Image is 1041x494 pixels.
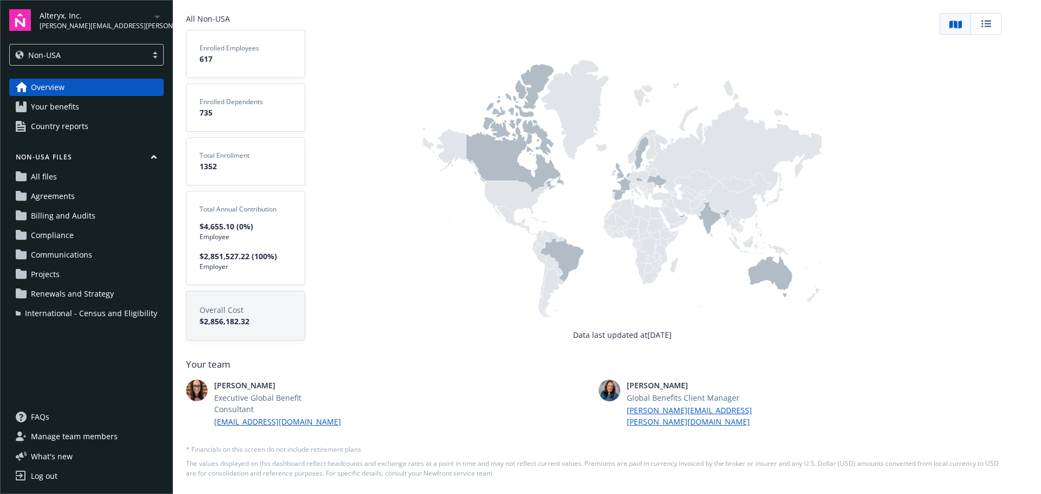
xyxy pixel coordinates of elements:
[31,227,74,244] span: Compliance
[214,380,342,391] span: [PERSON_NAME]
[214,392,342,415] span: Executive Global Benefit Consultant
[31,266,60,283] span: Projects
[31,451,73,462] span: What ' s new
[573,329,672,341] span: Data last updated at [DATE]
[200,53,292,65] span: 617
[31,168,57,185] span: All files
[28,49,61,61] span: Non-USA
[200,43,292,53] span: Enrolled Employees
[9,305,164,322] a: International - Census and Eligibility
[200,97,292,107] span: Enrolled Dependents
[186,459,1002,478] span: The values displayed on this dashboard reflect headcounts and exchange rates at a point in time a...
[599,380,620,401] img: photo
[40,21,151,31] span: [PERSON_NAME][EMAIL_ADDRESS][PERSON_NAME][DOMAIN_NAME]
[9,168,164,185] a: All files
[31,428,118,445] span: Manage team members
[200,151,292,161] span: Total Enrollment
[200,262,292,272] span: Employer
[9,408,164,426] a: FAQs
[31,285,114,303] span: Renewals and Strategy
[9,79,164,96] a: Overview
[9,152,164,166] button: Non-USA Files
[40,9,164,31] button: Alteryx, Inc.[PERSON_NAME][EMAIL_ADDRESS][PERSON_NAME][DOMAIN_NAME]arrowDropDown
[200,221,292,232] span: $4,655.10 (0%)
[200,161,292,172] span: 1352
[31,246,92,264] span: Communications
[186,358,1002,371] span: Your team
[627,392,755,403] span: Global Benefits Client Manager
[200,251,292,262] span: $2,851,527.22 (100%)
[9,246,164,264] a: Communications
[186,445,1002,454] span: * Financials on this screen do not include retirement plans
[40,10,151,21] span: Alteryx, Inc.
[9,9,31,31] img: navigator-logo.svg
[31,467,57,485] div: Log out
[200,316,292,327] span: $2,856,182.32
[9,118,164,135] a: Country reports
[200,304,292,316] span: Overall Cost
[9,428,164,445] a: Manage team members
[9,207,164,224] a: Billing and Audits
[9,285,164,303] a: Renewals and Strategy
[9,227,164,244] a: Compliance
[186,380,208,401] img: photo
[9,266,164,283] a: Projects
[15,49,142,61] span: Non-USA
[151,10,164,23] a: arrowDropDown
[25,305,157,322] span: International - Census and Eligibility
[31,207,95,224] span: Billing and Audits
[9,188,164,205] a: Agreements
[214,416,342,427] a: [EMAIL_ADDRESS][DOMAIN_NAME]
[31,79,65,96] span: Overview
[9,98,164,116] a: Your benefits
[31,188,75,205] span: Agreements
[31,98,79,116] span: Your benefits
[31,118,88,135] span: Country reports
[9,451,90,462] button: What's new
[31,408,49,426] span: FAQs
[627,405,755,427] a: [PERSON_NAME][EMAIL_ADDRESS][PERSON_NAME][DOMAIN_NAME]
[200,232,292,242] span: Employee
[200,204,292,214] span: Total Annual Contribution
[200,107,292,118] span: 735
[627,380,755,391] span: [PERSON_NAME]
[186,13,305,24] span: All Non-USA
